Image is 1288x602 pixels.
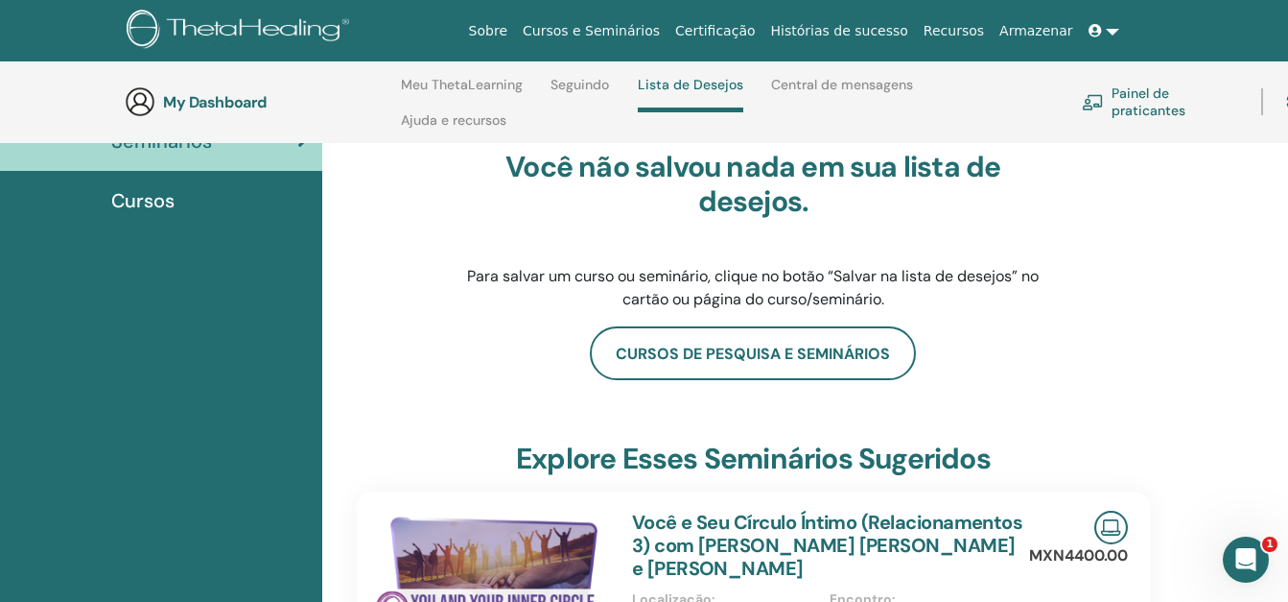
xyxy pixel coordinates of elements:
[1262,537,1277,552] span: 1
[1082,94,1104,110] img: chalkboard-teacher.svg
[992,13,1080,49] a: Armazenar
[516,442,991,476] h3: Explore esses seminários sugeridos
[638,77,743,112] a: Lista de Desejos
[111,186,175,215] span: Cursos
[632,510,1023,581] a: Você e Seu Círculo Íntimo (Relacionamentos 3) com [PERSON_NAME] [PERSON_NAME] e [PERSON_NAME]
[401,77,523,108] a: Meu ThetaLearning
[451,150,1055,219] h3: Você não salvou nada em sua lista de desejos.
[1094,511,1128,544] img: Live Online Seminar
[401,112,506,143] a: Ajuda e recursos
[771,77,913,108] a: Central de mensagens
[125,86,155,117] img: generic-user-icon.jpg
[590,326,916,380] a: cursos de pesquisa e seminários
[550,77,609,108] a: Seguindo
[163,93,355,111] h3: My Dashboard
[1223,537,1269,583] iframe: Intercom live chat
[1082,81,1238,123] a: Painel de praticantes
[461,13,515,49] a: Sobre
[127,10,356,53] img: logo.png
[916,13,992,49] a: Recursos
[515,13,667,49] a: Cursos e Seminários
[451,265,1055,311] p: Para salvar um curso ou seminário, clique no botão “Salvar na lista de desejos” no cartão ou pági...
[763,13,916,49] a: Histórias de sucesso
[667,13,762,49] a: Certificação
[1029,544,1128,567] p: MXN4400.00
